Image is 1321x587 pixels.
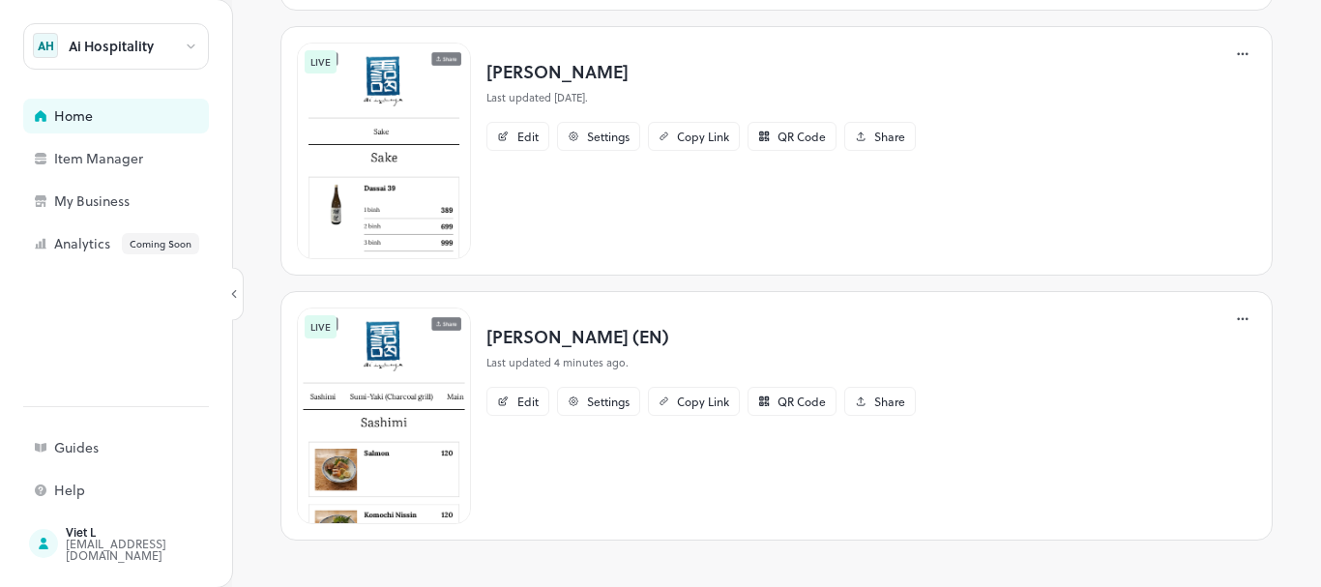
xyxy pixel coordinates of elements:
[486,90,916,106] p: Last updated [DATE].
[486,323,916,349] p: [PERSON_NAME] (EN)
[122,233,199,254] div: Coming Soon
[305,315,337,338] div: LIVE
[486,355,916,371] p: Last updated 4 minutes ago.
[54,152,248,165] div: Item Manager
[778,396,826,407] div: QR Code
[54,194,248,208] div: My Business
[677,396,729,407] div: Copy Link
[69,40,154,53] div: Ai Hospitality
[33,33,58,58] div: AH
[587,396,630,407] div: Settings
[778,131,826,142] div: QR Code
[54,441,248,455] div: Guides
[54,484,248,497] div: Help
[517,131,539,142] div: Edit
[517,396,539,407] div: Edit
[66,526,248,538] div: Viet L
[486,58,916,84] p: [PERSON_NAME]
[305,50,337,73] div: LIVE
[297,308,471,524] img: 1757596876227f3zjoavqjmc.png
[54,109,248,123] div: Home
[54,233,248,254] div: Analytics
[677,131,729,142] div: Copy Link
[66,538,248,561] div: [EMAIL_ADDRESS][DOMAIN_NAME]
[297,43,471,259] img: 1740123589470fqjvcqck4rg.png
[874,396,905,407] div: Share
[874,131,905,142] div: Share
[587,131,630,142] div: Settings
